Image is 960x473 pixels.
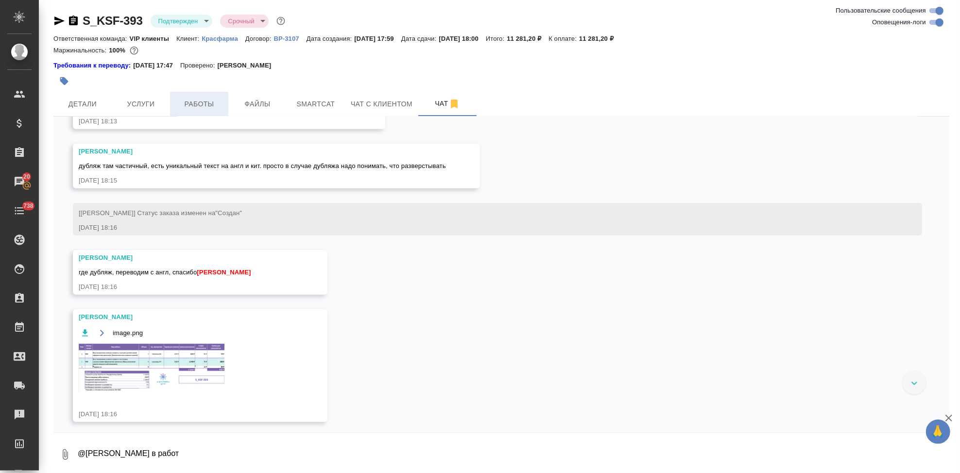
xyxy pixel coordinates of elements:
[96,327,108,339] button: Открыть на драйве
[17,201,39,211] span: 738
[130,35,176,42] p: VIP клиенты
[274,35,307,42] p: ВР-3107
[53,70,75,92] button: Добавить тэг
[225,17,257,25] button: Срочный
[234,98,281,110] span: Файлы
[79,209,242,217] span: [[PERSON_NAME]] Статус заказа изменен на
[176,35,202,42] p: Клиент:
[507,35,549,42] p: 11 281,20 ₽
[486,35,507,42] p: Итого:
[307,35,354,42] p: Дата создания:
[872,17,926,27] span: Оповещения-логи
[292,98,339,110] span: Smartcat
[245,35,274,42] p: Договор:
[2,199,36,223] a: 738
[176,98,223,110] span: Работы
[926,420,950,444] button: 🙏
[202,35,245,42] p: Красфарма
[79,147,446,156] div: [PERSON_NAME]
[351,98,412,110] span: Чат с клиентом
[274,15,287,27] button: Доп статусы указывают на важность/срочность заказа
[354,35,401,42] p: [DATE] 17:59
[53,61,133,70] a: Требования к переводу:
[79,409,293,419] div: [DATE] 18:16
[448,98,460,110] svg: Отписаться
[79,253,293,263] div: [PERSON_NAME]
[118,98,164,110] span: Услуги
[79,312,293,322] div: [PERSON_NAME]
[274,34,307,42] a: ВР-3107
[220,15,269,28] div: Подтвержден
[439,35,486,42] p: [DATE] 18:00
[79,162,446,169] span: дубляж там частичный, есть уникальный текст на англ и кит. просто в случае дубляжа надо понимать,...
[79,344,224,392] img: image.png
[155,17,201,25] button: Подтвержден
[79,176,446,186] div: [DATE] 18:15
[549,35,579,42] p: К оплате:
[128,44,140,57] button: 0.00 RUB;
[59,98,106,110] span: Детали
[836,6,926,16] span: Пользовательские сообщения
[79,269,251,276] span: где дубляж, переводим с англ, спасибо
[151,15,213,28] div: Подтвержден
[79,223,888,233] div: [DATE] 18:16
[401,35,439,42] p: Дата сдачи:
[83,14,143,27] a: S_KSF-393
[133,61,180,70] p: [DATE] 17:47
[217,61,278,70] p: [PERSON_NAME]
[79,327,91,339] button: Скачать
[2,169,36,194] a: 20
[79,117,351,126] div: [DATE] 18:13
[215,209,242,217] span: "Создан"
[53,61,133,70] div: Нажми, чтобы открыть папку с инструкцией
[197,269,251,276] span: [PERSON_NAME]
[180,61,218,70] p: Проверено:
[68,15,79,27] button: Скопировать ссылку
[53,47,109,54] p: Маржинальность:
[113,328,143,338] span: image.png
[17,172,36,182] span: 20
[79,282,293,292] div: [DATE] 18:16
[930,422,946,442] span: 🙏
[109,47,128,54] p: 100%
[53,35,130,42] p: Ответственная команда:
[579,35,621,42] p: 11 281,20 ₽
[53,15,65,27] button: Скопировать ссылку для ЯМессенджера
[202,34,245,42] a: Красфарма
[424,98,471,110] span: Чат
